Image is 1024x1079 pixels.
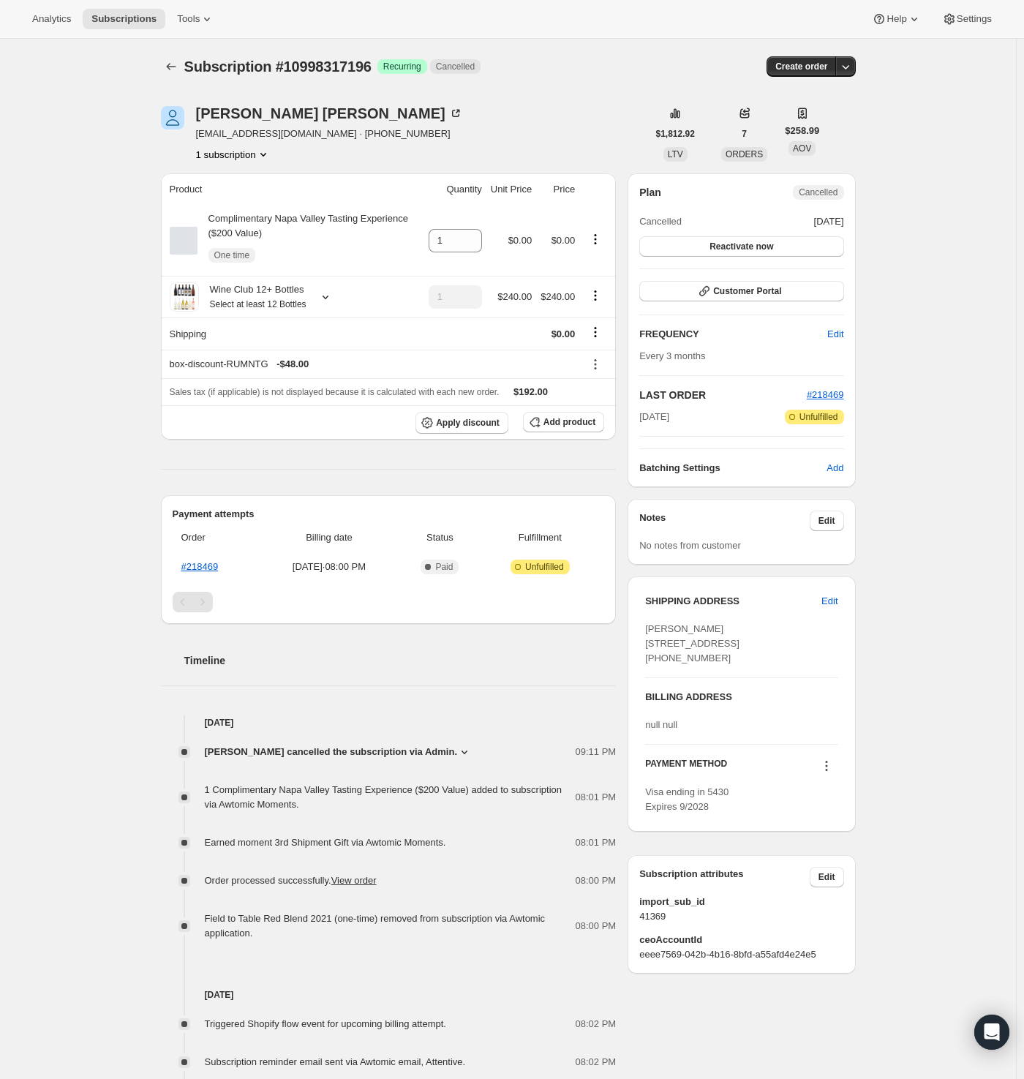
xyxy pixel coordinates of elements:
div: Wine Club 12+ Bottles [199,282,306,312]
button: Product actions [584,231,607,247]
button: Edit [810,867,844,887]
button: Edit [818,323,852,346]
span: Unfulfilled [799,411,838,423]
span: 09:11 PM [576,745,617,759]
span: Status [404,530,475,545]
a: View order [331,875,377,886]
span: 08:02 PM [576,1055,617,1069]
span: Billing date [263,530,395,545]
button: [PERSON_NAME] cancelled the subscription via Admin. [205,745,473,759]
h6: Batching Settings [639,461,827,475]
span: Subscription #10998317196 [184,59,372,75]
span: Edit [827,327,843,342]
button: Settings [933,9,1001,29]
button: $1,812.92 [647,124,704,144]
nav: Pagination [173,592,605,612]
span: Customer Portal [713,285,781,297]
button: Help [863,9,930,29]
h3: SHIPPING ADDRESS [645,594,821,609]
h2: Payment attempts [173,507,605,522]
th: Price [536,173,579,206]
th: Order [173,522,259,554]
button: Add [818,456,852,480]
span: 08:01 PM [576,790,617,805]
span: $0.00 [551,235,576,246]
h3: Notes [639,511,810,531]
span: Cancelled [799,187,837,198]
span: 08:01 PM [576,835,617,850]
button: Analytics [23,9,80,29]
span: Paid [435,561,453,573]
span: $1,812.92 [656,128,695,140]
span: Cancelled [639,214,682,229]
span: $258.99 [785,124,819,138]
span: Settings [957,13,992,25]
span: [PERSON_NAME] cancelled the subscription via Admin. [205,745,458,759]
span: Tools [177,13,200,25]
div: Complimentary Napa Valley Tasting Experience ($200 Value) [197,211,420,270]
button: #218469 [807,388,844,402]
span: import_sub_id [639,895,843,909]
h2: Timeline [184,653,617,668]
button: 7 [733,124,756,144]
small: Select at least 12 Bottles [210,299,306,309]
h2: FREQUENCY [639,327,827,342]
button: Subscriptions [83,9,165,29]
a: #218469 [181,561,219,572]
span: One time [214,249,250,261]
th: Unit Price [486,173,536,206]
div: Open Intercom Messenger [974,1015,1009,1050]
span: Edit [818,871,835,883]
span: null null [645,719,677,730]
button: Reactivate now [639,236,843,257]
span: Help [886,13,906,25]
span: - $48.00 [276,357,309,372]
div: [PERSON_NAME] [PERSON_NAME] [196,106,463,121]
button: Shipping actions [584,324,607,340]
span: [PERSON_NAME] [STREET_ADDRESS] [PHONE_NUMBER] [645,623,739,663]
span: ORDERS [726,149,763,159]
button: Edit [810,511,844,531]
button: Edit [813,590,846,613]
span: 7 [742,128,747,140]
span: $240.00 [497,291,532,302]
a: #218469 [807,389,844,400]
span: 08:00 PM [576,919,617,933]
span: Sales tax (if applicable) is not displayed because it is calculated with each new order. [170,387,500,397]
h3: PAYMENT METHOD [645,758,727,778]
span: DeAnna Neill [161,106,184,129]
th: Shipping [161,317,424,350]
span: Order processed successfully. [205,875,377,886]
span: 08:02 PM [576,1017,617,1031]
h2: LAST ORDER [639,388,807,402]
span: $0.00 [551,328,576,339]
h4: [DATE] [161,715,617,730]
span: [DATE] · 08:00 PM [263,560,395,574]
span: [DATE] [814,214,844,229]
span: Reactivate now [709,241,773,252]
span: Apply discount [436,417,500,429]
span: LTV [668,149,683,159]
button: Add product [523,412,604,432]
span: 41369 [639,909,843,924]
span: Edit [818,515,835,527]
span: Add product [543,416,595,428]
span: Add [827,461,843,475]
span: Visa ending in 5430 Expires 9/2028 [645,786,729,812]
span: Subscriptions [91,13,157,25]
span: Recurring [383,61,421,72]
span: Every 3 months [639,350,705,361]
th: Quantity [424,173,486,206]
span: Unfulfilled [525,561,564,573]
span: 08:00 PM [576,873,617,888]
span: Triggered Shopify flow event for upcoming billing attempt. [205,1018,446,1029]
span: eeee7569-042b-4b16-8bfd-a55afd4e24e5 [639,947,843,962]
span: Cancelled [436,61,475,72]
span: Field to Table Red Blend 2021 (one-time) removed from subscription via Awtomic application. [205,913,546,939]
button: Product actions [584,287,607,304]
th: Product [161,173,424,206]
h3: Subscription attributes [639,867,810,887]
span: $0.00 [508,235,532,246]
span: Create order [775,61,827,72]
